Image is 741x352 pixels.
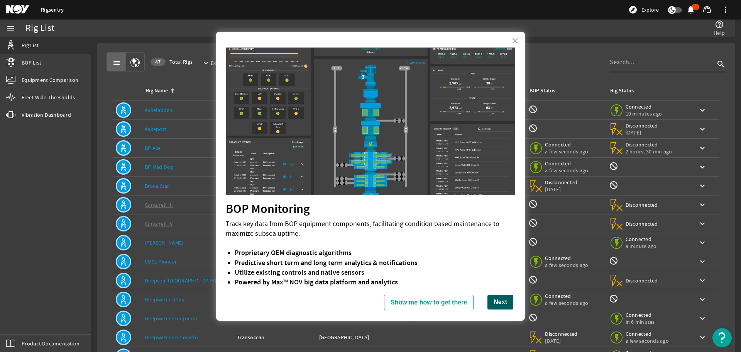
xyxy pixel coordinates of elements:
a: Rigsentry [41,6,64,14]
span: Connected [545,141,588,148]
mat-icon: keyboard_arrow_down [698,219,707,228]
a: Cantarell IV [145,220,173,227]
a: BP Mad Dog [145,163,173,170]
a: Deepwater Conqueror [145,315,198,322]
strong: Utilize existing controls and native sensors [235,268,364,277]
mat-icon: notifications [686,5,695,14]
div: BOP Status [530,87,555,95]
mat-icon: Rig Monitoring not available for this rig [609,162,618,171]
mat-icon: BOP Monitoring not available for this rig [528,313,538,322]
div: Rig Name [146,87,168,95]
button: Next [487,295,513,309]
mat-icon: vibration [6,110,15,119]
span: a few seconds ago [545,262,588,269]
mat-icon: keyboard_arrow_down [698,333,707,342]
mat-icon: expand_more [201,58,208,68]
input: Search... [610,58,715,67]
mat-icon: keyboard_arrow_down [698,105,707,115]
a: Deepwater Atlas [145,296,184,303]
mat-icon: keyboard_arrow_down [698,295,707,304]
mat-icon: BOP Monitoring not available for this rig [528,199,538,209]
span: a few seconds ago [545,167,588,174]
a: Deepsea [GEOGRAPHIC_DATA] [145,277,216,284]
a: Deepwater Corcovado [145,334,198,341]
a: Cantarell III [145,201,173,208]
span: Connected [626,311,658,318]
mat-icon: keyboard_arrow_down [698,276,707,285]
span: Connected [545,292,588,299]
span: Disconnected [626,141,672,148]
span: Disconnected [545,330,578,337]
mat-icon: BOP Monitoring not available for this rig [528,105,538,114]
span: [DATE] [545,337,578,344]
span: Connected [545,255,588,262]
strong: BOP Monitoring [226,201,310,217]
a: BP Ace [145,145,161,151]
button: Show me how to get there [384,295,474,310]
mat-icon: keyboard_arrow_down [698,314,707,323]
div: [GEOGRAPHIC_DATA] [319,333,523,341]
span: a few seconds ago [545,148,588,155]
a: Brava Star [145,182,169,189]
mat-icon: Rig Monitoring not available for this rig [609,256,618,265]
mat-icon: BOP Monitoring not available for this rig [528,124,538,133]
span: Connected [545,160,588,167]
div: 47 [151,58,166,66]
div: Rig List [25,24,54,32]
mat-icon: BOP Monitoring not available for this rig [528,237,538,247]
mat-icon: list [112,58,121,68]
span: Vibration Dashboard [22,111,71,119]
div: Transocean [237,333,313,341]
button: Close [511,34,519,47]
span: [DATE] [626,129,658,136]
span: 10 minutes ago [626,110,662,117]
mat-icon: keyboard_arrow_down [698,238,707,247]
mat-icon: BOP Monitoring not available for this rig [528,218,538,228]
mat-icon: BOP Monitoring not available for this rig [528,275,538,284]
button: Open Resource Center [712,328,732,347]
span: 2 hours, 30 min ago [626,148,672,155]
mat-icon: keyboard_arrow_down [698,124,707,134]
mat-icon: menu [6,24,15,33]
a: Askepott [145,126,166,133]
span: Equipment Comparison [22,76,78,84]
a: Askeladden [145,107,173,114]
span: a few seconds ago [545,299,588,306]
mat-icon: explore [628,5,638,14]
strong: Predictive short term and long term analytics & notifications [235,258,418,267]
span: BOP List [22,59,41,66]
mat-icon: keyboard_arrow_down [698,143,707,153]
strong: Proprietary OEM diagnostic algorithms [235,248,352,257]
span: Rig List [22,41,39,49]
span: Disconnected [545,179,578,186]
span: Disconnected [626,201,658,208]
span: Disconnected [626,277,658,284]
a: [PERSON_NAME] [145,239,183,246]
div: Rig Status [610,87,634,95]
mat-icon: help_outline [715,20,724,29]
span: Total Rigs [151,58,193,66]
mat-icon: keyboard_arrow_down [698,257,707,266]
span: a minute ago [626,243,658,250]
mat-icon: keyboard_arrow_down [698,162,707,172]
mat-icon: keyboard_arrow_down [698,200,707,209]
span: Connected [626,330,669,337]
i: search [716,60,726,69]
a: COSL Pioneer [145,258,177,265]
span: Connected [626,236,658,243]
p: Track key data from BOP equipment components, facilitating condition based maintenance to maximiz... [226,219,515,238]
mat-icon: Rig Monitoring not available for this rig [609,294,618,303]
span: Product Documentation [22,340,80,347]
span: Connected [626,103,662,110]
mat-icon: keyboard_arrow_down [698,181,707,190]
span: Expand All [211,59,235,67]
span: Help [714,29,725,37]
span: Disconnected [626,122,658,129]
span: Disconnected [626,220,658,227]
mat-icon: support_agent [702,5,712,14]
span: [DATE] [545,186,578,193]
strong: Powered by Max™ NOV big data platform and analytics [235,277,398,287]
span: Fleet Wide Thresholds [22,94,75,101]
span: a few seconds ago [626,337,669,344]
span: in 6 minutes [626,318,658,325]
